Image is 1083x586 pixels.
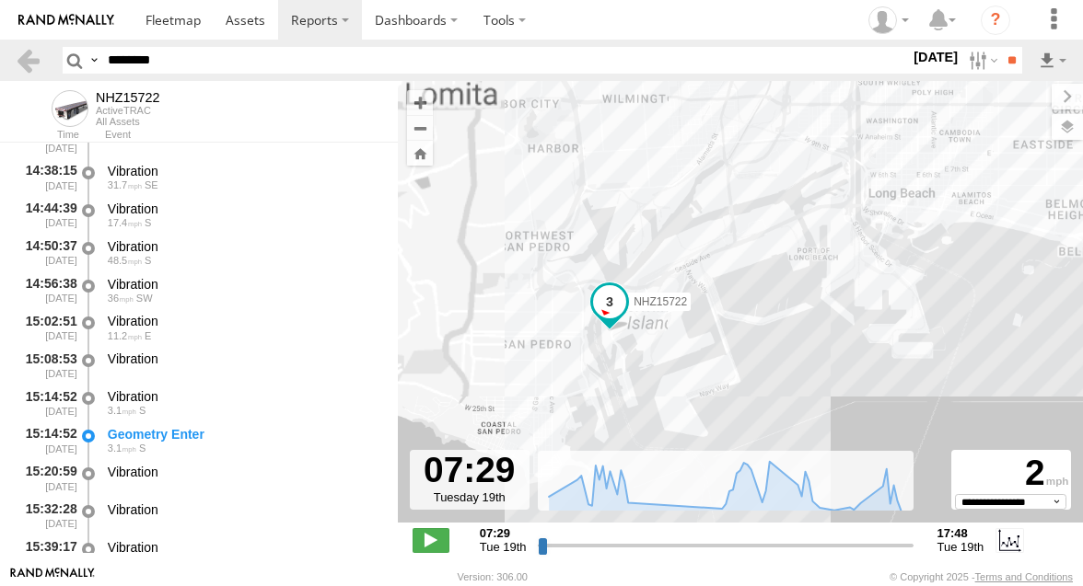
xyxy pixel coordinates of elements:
div: 14:56:38 [DATE] [15,273,79,307]
div: Vibration [108,238,380,255]
div: Event [105,131,398,140]
div: Geometry Enter [108,426,380,442]
a: Terms and Conditions [975,571,1073,582]
div: 14:38:15 [DATE] [15,160,79,194]
label: Export results as... [1037,47,1068,74]
div: 15:20:59 [DATE] [15,461,79,495]
span: NHZ15722 [634,295,687,308]
span: 11.2 [108,330,142,341]
span: Heading: 201 [139,405,146,416]
button: Zoom Home [407,141,433,166]
button: Zoom out [407,115,433,141]
div: Zulema McIntosch [862,6,915,34]
span: 3.1 [108,405,136,416]
span: Tue 19th Aug 2025 [480,540,527,554]
i: ? [981,6,1010,35]
div: Time [15,131,79,140]
div: Vibration [108,163,380,179]
span: 48.5 [108,255,142,266]
div: Vibration [108,501,380,518]
div: All Assets [96,116,160,127]
strong: 07:29 [480,526,527,540]
a: Back to previous Page [15,47,41,74]
div: 14:44:39 [DATE] [15,198,79,232]
div: 15:08:53 [DATE] [15,349,79,383]
button: Zoom in [407,90,433,115]
a: Visit our Website [10,568,95,586]
label: Play/Stop [413,528,449,552]
strong: 17:48 [937,526,984,540]
span: 3.1 [108,442,136,454]
span: Heading: 124 [145,179,158,190]
div: Vibration [108,276,380,293]
div: Vibration [108,464,380,480]
div: NHZ15722 - View Asset History [96,90,160,105]
div: 15:32:28 [DATE] [15,499,79,533]
label: Search Filter Options [961,47,1001,74]
div: 15:14:52 [DATE] [15,385,79,419]
label: Search Query [87,47,101,74]
div: 15:14:52 [DATE] [15,423,79,457]
div: 2 [954,453,1068,494]
span: Tue 19th Aug 2025 [937,540,984,554]
div: Version: 306.00 [458,571,528,582]
div: Vibration [108,201,380,217]
span: 17.4 [108,217,142,228]
div: 14:50:37 [DATE] [15,236,79,270]
img: rand-logo.svg [18,14,114,27]
div: 15:02:51 [DATE] [15,311,79,345]
span: Heading: 199 [145,217,151,228]
div: 15:39:17 [DATE] [15,536,79,570]
div: Vibration [108,350,380,367]
div: © Copyright 2025 - [890,571,1073,582]
span: Heading: 201 [139,442,146,454]
div: ActiveTRAC [96,105,160,116]
span: 31.7 [108,179,142,190]
span: Heading: 193 [145,255,151,266]
span: Heading: 204 [136,293,153,304]
div: Vibration [108,388,380,405]
div: Vibration [108,313,380,329]
span: Heading: 70 [145,330,151,341]
span: 36 [108,293,134,304]
div: Vibration [108,539,380,556]
label: [DATE] [910,47,961,67]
